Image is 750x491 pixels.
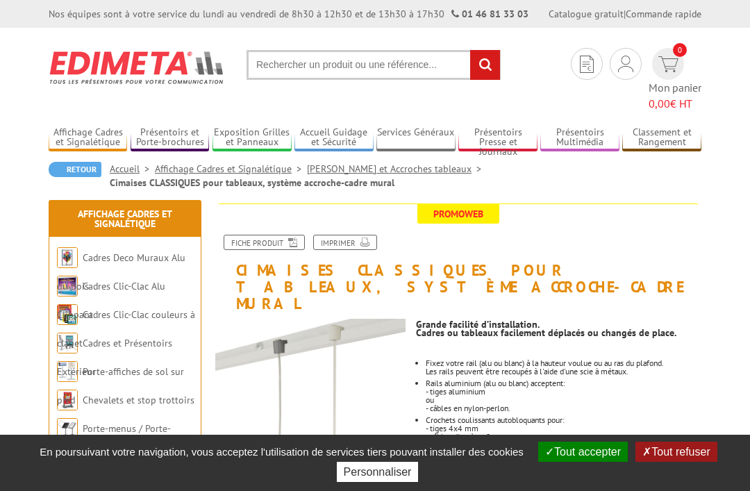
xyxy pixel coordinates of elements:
[313,235,377,250] a: Imprimer
[458,126,537,149] a: Présentoirs Presse et Journaux
[649,80,701,112] span: Mon panier
[549,8,624,20] a: Catalogue gratuit
[224,235,305,250] a: Fiche produit
[426,367,701,376] p: Les rails peuvent être recoupés à l'aide d'une scie à métaux.
[416,320,701,328] p: Grande facilité d’installation.
[426,424,701,433] p: - tiges 4x4 mm
[155,163,307,175] a: Affichage Cadres et Signalétique
[417,204,499,224] span: Promoweb
[49,162,101,177] a: Retour
[673,43,687,57] span: 0
[57,247,78,268] img: Cadres Deco Muraux Alu ou Bois
[212,126,291,149] a: Exposition Grilles et Panneaux
[57,308,195,349] a: Cadres Clic-Clac couleurs à clapet
[49,42,226,93] img: Edimeta
[83,394,194,406] a: Chevalets et stop trottoirs
[376,126,455,149] a: Services Généraux
[622,126,701,149] a: Classement et Rangement
[57,251,185,292] a: Cadres Deco Muraux Alu ou Bois
[57,280,165,321] a: Cadres Clic-Clac Alu Clippant
[549,7,701,21] div: |
[33,446,531,458] span: En poursuivant votre navigation, vous acceptez l'utilisation de services tiers pouvant installer ...
[538,442,628,462] button: Tout accepter
[635,442,717,462] button: Tout refuser
[416,328,701,337] p: Cadres ou tableaux facilement déplacés ou changés de place.
[57,422,171,463] a: Porte-menus / Porte-messages
[307,163,487,175] a: [PERSON_NAME] et Accroches tableaux
[426,396,701,404] p: ou
[49,126,127,149] a: Affichage Cadres et Signalétique
[426,359,701,367] p: Fixez votre rail (alu ou blanc) à la hauteur voulue ou au ras du plafond.
[658,56,678,72] img: devis rapide
[110,176,394,190] li: Cimaises CLASSIQUES pour tableaux, système accroche-cadre mural
[649,97,670,110] span: 0,00
[247,50,501,80] input: Rechercher un produit ou une référence...
[294,126,373,149] a: Accueil Guidage et Sécurité
[110,163,155,175] a: Accueil
[426,404,701,413] p: - câbles en nylon-perlon.
[580,56,594,73] img: devis rapide
[426,388,701,396] p: - tiges aluminium
[78,208,172,230] a: Affichage Cadres et Signalétique
[470,50,500,80] input: rechercher
[618,56,633,72] img: devis rapide
[426,416,701,424] p: Crochets coulissants autobloquants pour:
[426,433,701,441] p: - câbles diamètre 2 mm
[540,126,619,149] a: Présentoirs Multimédia
[626,8,701,20] a: Commande rapide
[649,48,701,112] a: devis rapide 0 Mon panier 0,00€ HT
[649,96,701,112] span: € HT
[49,7,528,21] div: Nos équipes sont à votre service du lundi au vendredi de 8h30 à 12h30 et de 13h30 à 17h30
[57,337,172,378] a: Cadres et Présentoirs Extérieur
[57,365,184,406] a: Porte-affiches de sol sur pied
[131,126,209,149] a: Présentoirs et Porte-brochures
[426,379,701,388] p: Rails aluminium (alu ou blanc) acceptent:
[462,8,528,20] a: 01 46 81 33 03
[57,418,78,439] img: Porte-menus / Porte-messages
[337,462,419,482] button: Personnaliser (fenêtre modale)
